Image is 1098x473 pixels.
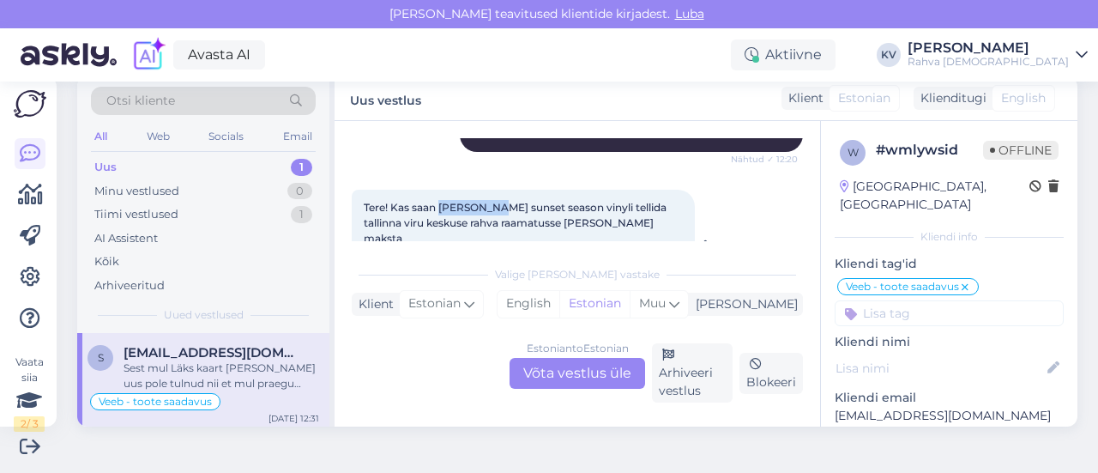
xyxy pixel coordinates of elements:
[205,125,247,148] div: Socials
[94,230,158,247] div: AI Assistent
[350,87,421,110] label: Uus vestlus
[835,407,1064,425] p: [EMAIL_ADDRESS][DOMAIN_NAME]
[739,353,803,394] div: Blokeeri
[94,206,178,223] div: Tiimi vestlused
[143,125,173,148] div: Web
[130,37,166,73] img: explore-ai
[846,282,959,292] span: Veeb - toote saadavus
[1001,89,1046,107] span: English
[106,92,175,110] span: Otsi kliente
[510,358,645,389] div: Võta vestlus üle
[838,89,890,107] span: Estonian
[91,125,111,148] div: All
[287,183,312,200] div: 0
[908,41,1088,69] a: [PERSON_NAME]Rahva [DEMOGRAPHIC_DATA]
[983,141,1059,160] span: Offline
[352,295,394,313] div: Klient
[14,355,45,432] div: Vaata siia
[731,153,798,166] span: Nähtud ✓ 12:20
[98,351,104,364] span: s
[914,89,986,107] div: Klienditugi
[908,41,1069,55] div: [PERSON_NAME]
[124,361,319,391] div: Sest mul Läks kaart [PERSON_NAME] uus pole tulnud nii et mul praegu ainult sularaha ja ma tahaks ...
[498,291,559,317] div: English
[527,341,629,356] div: Estonian to Estonian
[835,229,1064,245] div: Kliendi info
[99,397,212,407] span: Veeb - toote saadavus
[14,90,46,118] img: Askly Logo
[291,206,312,223] div: 1
[908,55,1069,69] div: Rahva [DEMOGRAPHIC_DATA]
[164,307,244,323] span: Uued vestlused
[268,412,319,425] div: [DATE] 12:31
[670,6,709,21] span: Luba
[94,159,117,176] div: Uus
[291,159,312,176] div: 1
[124,345,302,361] span: simbasimbasitt@gmail.com
[173,40,265,70] a: Avasta AI
[652,343,733,403] div: Arhiveeri vestlus
[835,333,1064,351] p: Kliendi nimi
[559,291,630,317] div: Estonian
[835,300,1064,326] input: Lisa tag
[94,183,179,200] div: Minu vestlused
[352,267,803,282] div: Valige [PERSON_NAME] vastake
[876,140,983,161] div: # wmlywsid
[94,277,165,294] div: Arhiveeritud
[835,389,1064,407] p: Kliendi email
[848,146,859,159] span: w
[835,255,1064,273] p: Kliendi tag'id
[840,178,1029,214] div: [GEOGRAPHIC_DATA], [GEOGRAPHIC_DATA]
[877,43,901,67] div: KV
[364,201,669,245] span: Tere! Kas saan [PERSON_NAME] sunset season vinyli tellida tallinna viru keskuse rahva raamatusse ...
[639,295,666,311] span: Muu
[408,294,461,313] span: Estonian
[836,359,1044,378] input: Lisa nimi
[731,39,836,70] div: Aktiivne
[689,295,798,313] div: [PERSON_NAME]
[280,125,316,148] div: Email
[14,416,45,432] div: 2 / 3
[781,89,823,107] div: Klient
[94,253,119,270] div: Kõik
